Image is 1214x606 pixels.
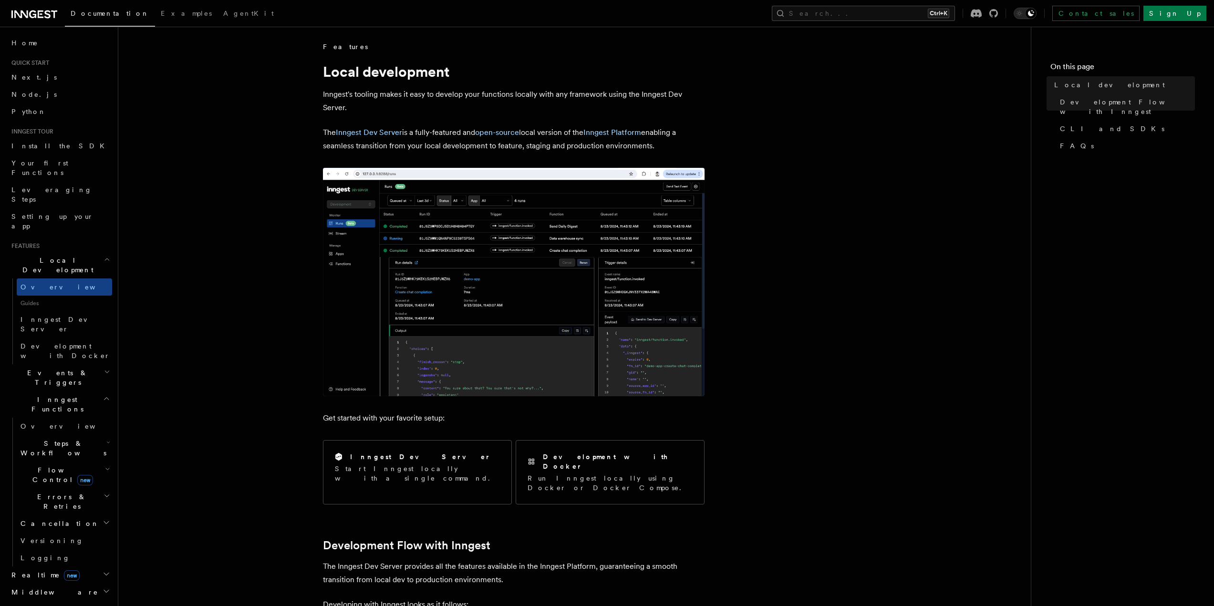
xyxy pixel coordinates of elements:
[17,311,112,338] a: Inngest Dev Server
[8,208,112,235] a: Setting up your app
[335,464,500,483] p: Start Inngest locally with a single command.
[65,3,155,27] a: Documentation
[516,440,705,504] a: Development with DockerRun Inngest locally using Docker or Docker Compose.
[218,3,280,26] a: AgentKit
[8,418,112,566] div: Inngest Functions
[8,256,104,275] span: Local Development
[17,532,112,549] a: Versioning
[223,10,274,17] span: AgentKit
[17,492,104,511] span: Errors & Retries
[11,73,57,81] span: Next.js
[1060,124,1164,134] span: CLI and SDKs
[11,213,93,230] span: Setting up your app
[17,435,112,462] button: Steps & Workflows
[1014,8,1037,19] button: Toggle dark mode
[583,128,641,137] a: Inngest Platform
[8,181,112,208] a: Leveraging Steps
[1056,93,1195,120] a: Development Flow with Inngest
[8,278,112,364] div: Local Development
[17,462,112,488] button: Flow Controlnew
[17,418,112,435] a: Overview
[77,475,93,485] span: new
[8,86,112,103] a: Node.js
[8,566,112,584] button: Realtimenew
[1056,137,1195,154] a: FAQs
[21,283,119,291] span: Overview
[11,142,110,150] span: Install the SDK
[8,252,112,278] button: Local Development
[323,42,368,51] span: Features
[17,296,112,311] span: Guides
[8,34,112,51] a: Home
[17,338,112,364] a: Development with Docker
[17,549,112,566] a: Logging
[1050,76,1195,93] a: Local development
[64,570,80,581] span: new
[8,103,112,120] a: Python
[772,6,955,21] button: Search...Ctrl+K
[8,391,112,418] button: Inngest Functions
[21,342,110,359] span: Development with Docker
[8,128,53,135] span: Inngest tour
[323,539,490,552] a: Development Flow with Inngest
[11,38,38,48] span: Home
[323,126,705,153] p: The is a fully-featured and local version of the enabling a seamless transition from your local d...
[8,137,112,154] a: Install the SDK
[1060,141,1094,151] span: FAQs
[1050,61,1195,76] h4: On this page
[323,560,705,586] p: The Inngest Dev Server provides all the features available in the Inngest Platform, guaranteeing ...
[1060,97,1195,116] span: Development Flow with Inngest
[528,473,693,493] p: Run Inngest locally using Docker or Docker Compose.
[11,108,46,115] span: Python
[161,10,212,17] span: Examples
[1143,6,1206,21] a: Sign Up
[475,128,519,137] a: open-source
[11,91,57,98] span: Node.js
[11,186,92,203] span: Leveraging Steps
[155,3,218,26] a: Examples
[543,452,693,471] h2: Development with Docker
[323,411,705,425] p: Get started with your favorite setup:
[21,422,119,430] span: Overview
[17,488,112,515] button: Errors & Retries
[1056,120,1195,137] a: CLI and SDKs
[336,128,402,137] a: Inngest Dev Server
[17,465,105,484] span: Flow Control
[323,88,705,114] p: Inngest's tooling makes it easy to develop your functions locally with any framework using the In...
[21,554,70,562] span: Logging
[21,537,83,544] span: Versioning
[17,515,112,532] button: Cancellation
[17,278,112,296] a: Overview
[928,9,949,18] kbd: Ctrl+K
[323,168,705,396] img: The Inngest Dev Server on the Functions page
[8,364,112,391] button: Events & Triggers
[17,519,99,528] span: Cancellation
[323,440,512,504] a: Inngest Dev ServerStart Inngest locally with a single command.
[17,439,106,458] span: Steps & Workflows
[8,587,98,597] span: Middleware
[21,316,102,333] span: Inngest Dev Server
[8,154,112,181] a: Your first Functions
[8,570,80,580] span: Realtime
[8,242,40,250] span: Features
[8,59,49,67] span: Quick start
[1054,80,1165,90] span: Local development
[350,452,491,462] h2: Inngest Dev Server
[323,63,705,80] h1: Local development
[11,159,68,176] span: Your first Functions
[8,69,112,86] a: Next.js
[8,395,103,414] span: Inngest Functions
[8,368,104,387] span: Events & Triggers
[8,584,112,601] button: Middleware
[71,10,149,17] span: Documentation
[1052,6,1140,21] a: Contact sales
